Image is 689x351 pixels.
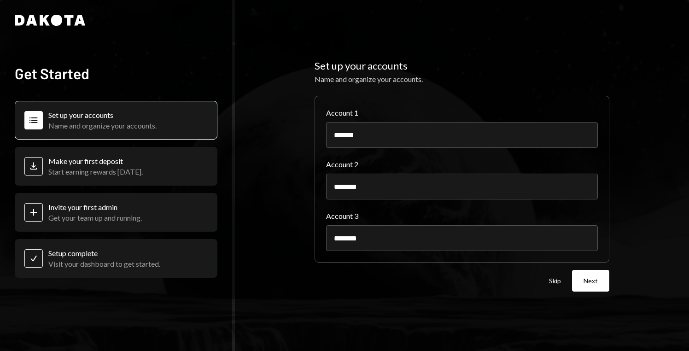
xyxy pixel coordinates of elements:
div: Invite your first admin [48,203,142,211]
label: Account 2 [326,159,598,170]
div: Start earning rewards [DATE]. [48,167,143,176]
div: Get your team up and running. [48,213,142,222]
div: Name and organize your accounts. [315,74,609,85]
label: Account 1 [326,107,598,118]
label: Account 3 [326,211,598,222]
div: Name and organize your accounts. [48,121,157,130]
div: Make your first deposit [48,157,143,165]
div: Setup complete [48,249,160,257]
h2: Set up your accounts [315,59,609,72]
button: Next [572,270,609,292]
button: Skip [549,277,561,286]
h2: Get Started [15,64,217,82]
div: Visit your dashboard to get started. [48,259,160,268]
div: Set up your accounts [48,111,157,119]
